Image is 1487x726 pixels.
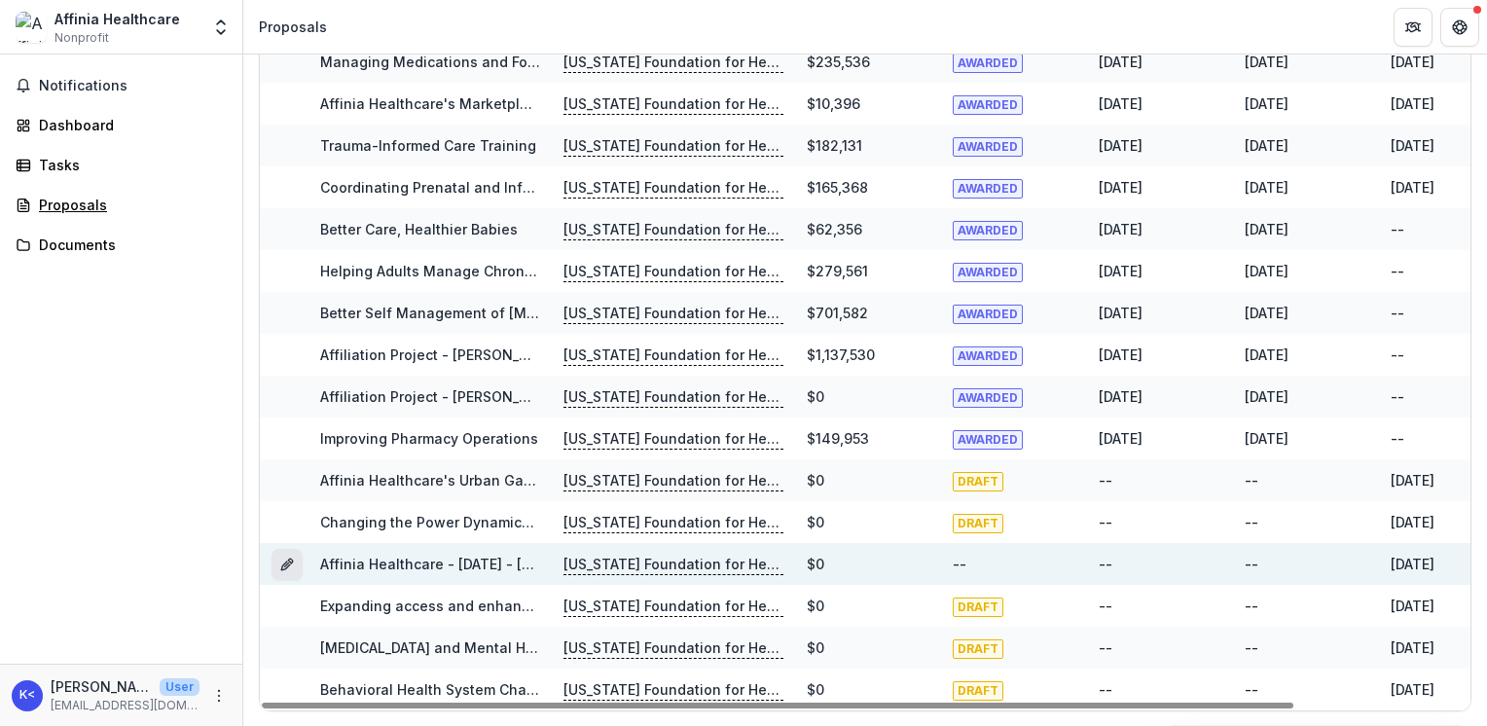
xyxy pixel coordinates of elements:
p: [US_STATE] Foundation for Health [563,93,783,115]
p: [US_STATE] Foundation for Health [563,303,783,324]
span: DRAFT [953,639,1003,659]
div: $10,396 [807,93,860,114]
div: [DATE] [1391,52,1434,72]
span: AWARDED [953,54,1023,73]
span: AWARDED [953,263,1023,282]
a: Tasks [8,149,235,181]
div: $0 [807,637,824,658]
span: AWARDED [953,430,1023,450]
span: AWARDED [953,388,1023,408]
div: $0 [807,512,824,532]
a: Improving Pharmacy Operations [320,430,538,447]
a: [MEDICAL_DATA] and Mental Health Diversion [320,639,629,656]
div: [DATE] [1391,93,1434,114]
a: Proposals [8,189,235,221]
div: $182,131 [807,135,862,156]
p: [US_STATE] Foundation for Health [563,596,783,617]
div: [DATE] [1245,303,1288,323]
p: [US_STATE] Foundation for Health [563,386,783,408]
div: -- [1391,428,1404,449]
button: Open entity switcher [207,8,235,47]
div: [DATE] [1391,135,1434,156]
p: [US_STATE] Foundation for Health [563,679,783,701]
div: $149,953 [807,428,869,449]
span: Nonprofit [54,29,109,47]
div: [DATE] [1245,135,1288,156]
a: Behavioral Health System Change through Law Enforcement Diversion [320,681,801,698]
div: $165,368 [807,177,868,198]
div: [DATE] [1245,345,1288,365]
div: -- [1245,512,1258,532]
div: [DATE] [1099,386,1142,407]
a: Expanding access and enhancing quality of [MEDICAL_DATA] treatment for uninsured and underinsured... [320,598,1086,614]
div: Tasks [39,155,219,175]
div: -- [1245,596,1258,616]
p: [US_STATE] Foundation for Health [563,52,783,73]
div: $0 [807,470,824,490]
div: [DATE] [1391,679,1434,700]
div: -- [1099,637,1112,658]
div: Dashboard [39,115,219,135]
div: [DATE] [1391,512,1434,532]
div: [DATE] [1391,177,1434,198]
span: AWARDED [953,179,1023,199]
a: Managing Medications and Follow-up Care for Hypertensive Adults [320,54,780,70]
div: $0 [807,554,824,574]
div: [DATE] [1099,219,1142,239]
div: Documents [39,235,219,255]
p: [EMAIL_ADDRESS][DOMAIN_NAME] [51,697,199,714]
div: -- [1245,554,1258,574]
span: AWARDED [953,95,1023,115]
div: [DATE] [1245,93,1288,114]
a: Helping Adults Manage Chronic Disease and Mental Health Conditions [320,263,804,279]
div: -- [1245,637,1258,658]
div: [DATE] [1099,345,1142,365]
p: [US_STATE] Foundation for Health [563,470,783,491]
div: [DATE] [1245,261,1288,281]
span: DRAFT [953,472,1003,491]
div: Proposals [259,17,327,37]
div: [DATE] [1245,428,1288,449]
a: Better Self Management of [MEDICAL_DATA] [320,305,619,321]
p: [US_STATE] Foundation for Health [563,219,783,240]
a: Better Care, Healthier Babies [320,221,518,237]
div: [DATE] [1099,261,1142,281]
div: -- [1391,261,1404,281]
span: AWARDED [953,137,1023,157]
div: -- [1391,219,1404,239]
button: Partners [1394,8,1433,47]
span: DRAFT [953,514,1003,533]
div: $1,137,530 [807,345,875,365]
div: -- [1245,470,1258,490]
div: $235,536 [807,52,870,72]
div: [DATE] [1245,219,1288,239]
div: $0 [807,596,824,616]
a: Dashboard [8,109,235,141]
p: [US_STATE] Foundation for Health [563,135,783,157]
p: [US_STATE] Foundation for Health [563,554,783,575]
div: -- [1099,554,1112,574]
a: Affinia Healthcare's Urban Garden [320,472,555,489]
div: [DATE] [1099,303,1142,323]
p: [US_STATE] Foundation for Health [563,512,783,533]
p: [PERSON_NAME] <[EMAIL_ADDRESS][DOMAIN_NAME]> [51,676,152,697]
div: -- [953,554,966,574]
span: DRAFT [953,681,1003,701]
button: More [207,684,231,708]
button: Grant ec683fd4-271e-46b1-94f6-46496806b384 [272,549,303,580]
div: [DATE] [1391,554,1434,574]
div: [DATE] [1099,428,1142,449]
div: -- [1099,679,1112,700]
div: [DATE] [1099,93,1142,114]
div: -- [1391,303,1404,323]
div: Affinia Healthcare [54,9,180,29]
div: [DATE] [1099,135,1142,156]
div: [DATE] [1391,637,1434,658]
div: -- [1099,470,1112,490]
span: AWARDED [953,346,1023,366]
span: DRAFT [953,598,1003,617]
div: -- [1391,345,1404,365]
div: [DATE] [1391,596,1434,616]
p: [US_STATE] Foundation for Health [563,345,783,366]
span: AWARDED [953,305,1023,324]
